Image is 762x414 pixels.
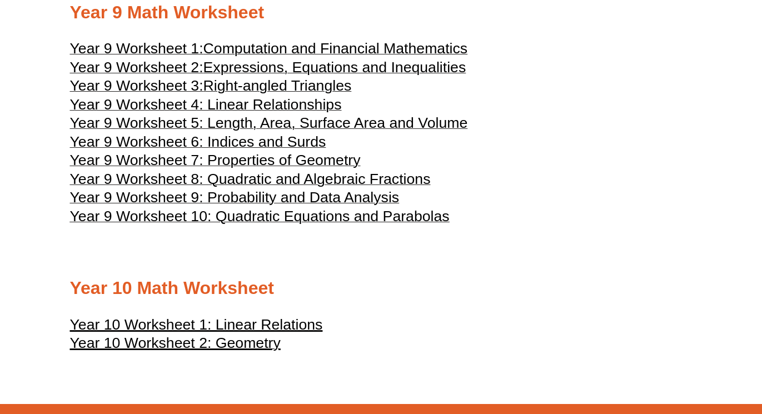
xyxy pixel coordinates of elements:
span: Expressions, Equations and Inequalities [203,59,466,76]
iframe: Chat Widget [571,288,762,414]
a: Year 9 Worksheet 3:Right-angled Triangles [70,82,352,93]
span: Year 9 Worksheet 3: [70,77,203,94]
a: Year 9 Worksheet 8: Quadratic and Algebraic Fractions [70,176,431,187]
span: Year 9 Worksheet 5: Length, Area, Surface Area and Volume [70,114,468,131]
a: Year 10 Worksheet 2: Geometry [70,340,281,351]
a: Year 9 Worksheet 4: Linear Relationships [70,101,342,112]
a: Year 9 Worksheet 10: Quadratic Equations and Parabolas [70,213,450,224]
span: Year 9 Worksheet 7: Properties of Geometry [70,152,361,168]
a: Year 9 Worksheet 7: Properties of Geometry [70,157,361,168]
h2: Year 9 Math Worksheet [70,1,693,24]
span: Right-angled Triangles [203,77,352,94]
a: Year 9 Worksheet 6: Indices and Surds [70,138,326,149]
span: Year 9 Worksheet 4: Linear Relationships [70,96,342,113]
span: Year 9 Worksheet 6: Indices and Surds [70,133,326,150]
span: Year 9 Worksheet 9: Probability and Data Analysis [70,189,400,206]
u: Year 10 Worksheet 1: Linear Relations [70,316,323,333]
span: Year 9 Worksheet 8: Quadratic and Algebraic Fractions [70,171,431,187]
a: Year 9 Worksheet 5: Length, Area, Surface Area and Volume [70,119,468,131]
span: Computation and Financial Mathematics [203,40,468,57]
a: Year 9 Worksheet 9: Probability and Data Analysis [70,194,400,205]
a: Year 9 Worksheet 2:Expressions, Equations and Inequalities [70,64,466,75]
span: Year 9 Worksheet 2: [70,59,203,76]
a: Year 9 Worksheet 1:Computation and Financial Mathematics [70,45,468,56]
h2: Year 10 Math Worksheet [70,277,693,300]
a: Year 10 Worksheet 1: Linear Relations [70,321,323,332]
span: Year 9 Worksheet 10: Quadratic Equations and Parabolas [70,208,450,225]
span: Year 9 Worksheet 1: [70,40,203,57]
u: Year 10 Worksheet 2: Geometry [70,335,281,351]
